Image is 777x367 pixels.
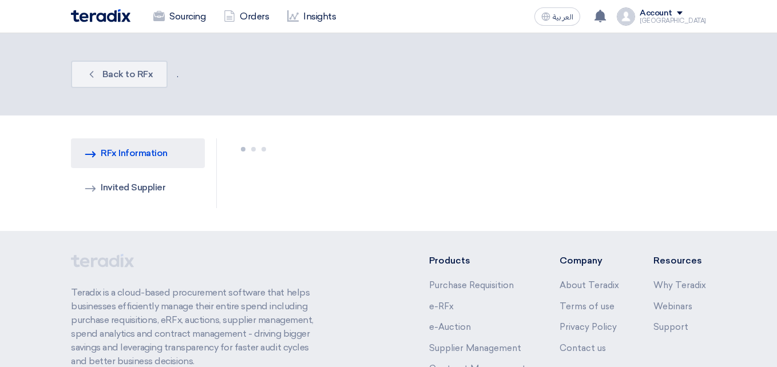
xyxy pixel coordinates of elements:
a: RFx Information [71,138,205,168]
a: e-RFx [429,301,454,312]
a: Support [653,322,688,332]
button: العربية [534,7,580,26]
img: Teradix logo [71,9,130,22]
div: Account [640,9,672,18]
a: Terms of use [560,301,615,312]
a: Why Teradix [653,280,706,290]
a: Sourcing [144,4,215,29]
a: Purchase Requisition [429,280,514,290]
span: العربية [553,13,573,21]
div: . [71,56,706,93]
a: Privacy Policy [560,322,617,332]
img: profile_test.png [617,7,635,26]
a: Supplier Management [429,343,521,353]
span: Back to RFx [102,69,153,79]
div: [GEOGRAPHIC_DATA] [640,18,706,24]
a: Back to RFx [71,61,168,88]
a: Contact us [560,343,606,353]
a: Orders [215,4,278,29]
li: Resources [653,254,706,268]
a: Invited Supplier [71,173,205,202]
a: Insights [278,4,345,29]
li: Products [429,254,526,268]
a: e-Auction [429,322,471,332]
a: About Teradix [560,280,619,290]
a: Webinars [653,301,692,312]
li: Company [560,254,619,268]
